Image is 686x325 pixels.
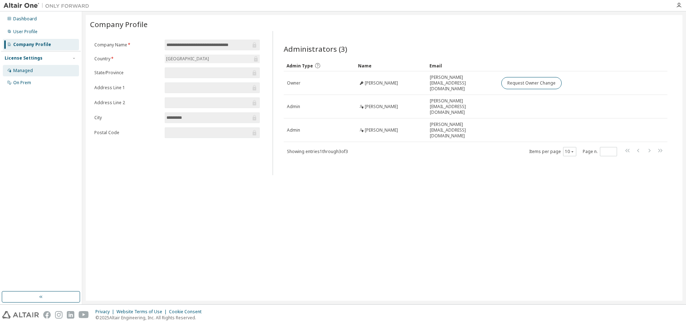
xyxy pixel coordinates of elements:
label: Address Line 1 [94,85,160,91]
span: Owner [287,80,300,86]
span: Showing entries 1 through 3 of 3 [287,148,348,154]
span: Admin [287,127,300,133]
img: altair_logo.svg [2,311,39,319]
span: [PERSON_NAME] [365,104,398,110]
div: Email [429,60,495,71]
div: Managed [13,68,33,73]
label: Address Line 2 [94,100,160,106]
img: linkedin.svg [67,311,74,319]
label: Postal Code [94,130,160,136]
div: [GEOGRAPHIC_DATA] [165,55,260,63]
div: Privacy [95,309,116,315]
div: Company Profile [13,42,51,47]
img: instagram.svg [55,311,63,319]
div: User Profile [13,29,38,35]
span: Admin Type [287,63,313,69]
span: [PERSON_NAME][EMAIL_ADDRESS][DOMAIN_NAME] [430,122,495,139]
span: [PERSON_NAME] [365,127,398,133]
div: Dashboard [13,16,37,22]
label: Country [94,56,160,62]
span: Administrators (3) [284,44,347,54]
span: Items per page [529,147,576,156]
div: On Prem [13,80,31,86]
label: State/Province [94,70,160,76]
span: [PERSON_NAME][EMAIL_ADDRESS][DOMAIN_NAME] [430,75,495,92]
img: facebook.svg [43,311,51,319]
span: Admin [287,104,300,110]
span: [PERSON_NAME][EMAIL_ADDRESS][DOMAIN_NAME] [430,98,495,115]
span: Page n. [583,147,617,156]
div: Name [358,60,424,71]
div: [GEOGRAPHIC_DATA] [165,55,210,63]
label: Company Name [94,42,160,48]
button: 10 [565,149,575,154]
div: Cookie Consent [169,309,206,315]
button: Request Owner Change [501,77,562,89]
span: Company Profile [90,19,148,29]
img: youtube.svg [79,311,89,319]
img: Altair One [4,2,93,9]
div: Website Terms of Use [116,309,169,315]
span: [PERSON_NAME] [365,80,398,86]
label: City [94,115,160,121]
div: License Settings [5,55,43,61]
p: © 2025 Altair Engineering, Inc. All Rights Reserved. [95,315,206,321]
